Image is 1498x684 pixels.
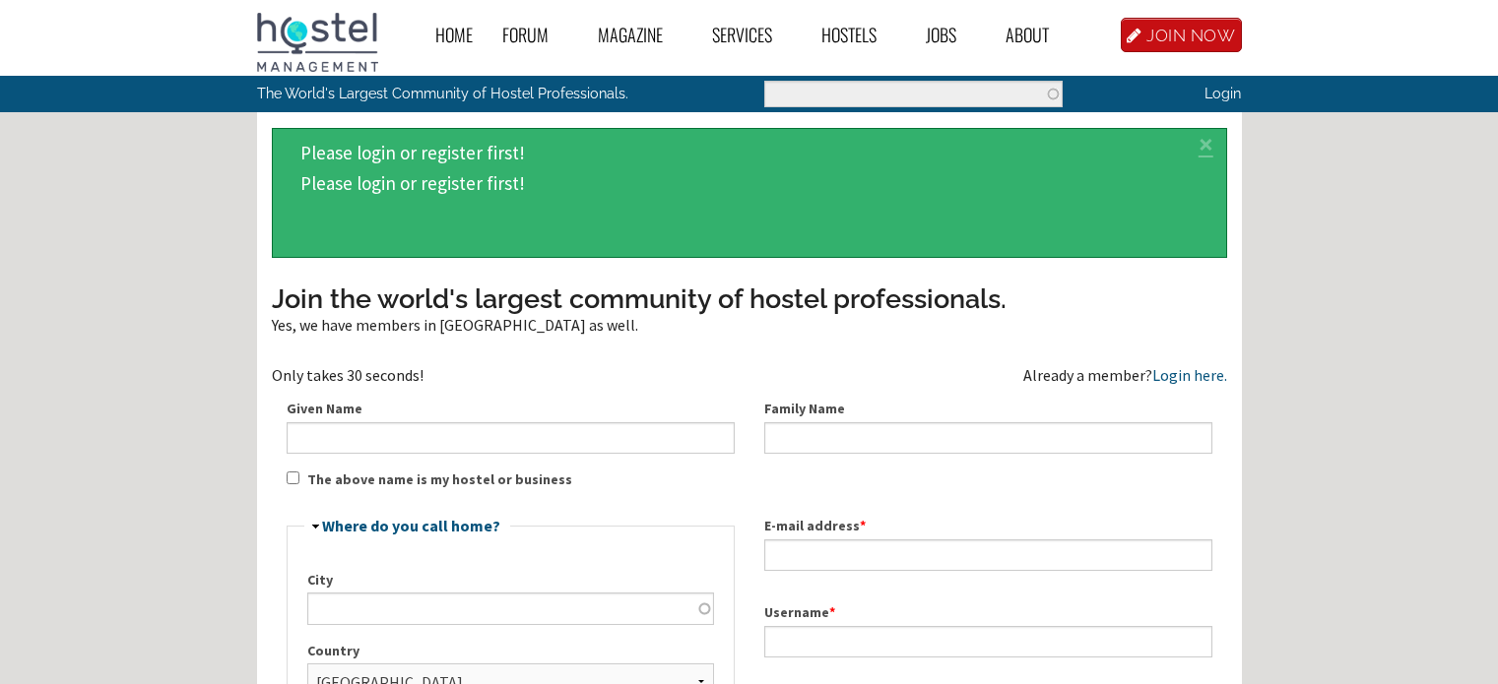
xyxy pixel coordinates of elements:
div: Yes, we have members in [GEOGRAPHIC_DATA] as well. [272,317,1227,333]
label: The above name is my hostel or business [307,469,572,490]
a: About [991,13,1083,57]
label: E-mail address [764,516,1212,536]
a: Magazine [583,13,697,57]
a: Services [697,13,807,57]
img: Hostel Management Home [257,13,378,72]
li: Please login or register first! [300,138,1207,167]
a: × [1195,139,1217,148]
label: Country [307,641,714,661]
h3: Join the world's largest community of hostel professionals. [272,280,1227,318]
a: Home [421,13,488,57]
a: JOIN NOW [1121,18,1242,52]
label: Family Name [764,399,1212,419]
label: City [307,570,714,591]
a: Jobs [911,13,991,57]
a: Hostels [807,13,911,57]
label: Given Name [287,399,735,419]
input: Spaces are allowed; punctuation is not allowed except for periods, hyphens, apostrophes, and unde... [764,626,1212,657]
a: Login here. [1152,365,1227,385]
input: Enter the terms you wish to search for. [764,81,1063,107]
input: A valid e-mail address. All e-mails from the system will be sent to this address. The e-mail addr... [764,539,1212,571]
a: Login [1205,85,1241,101]
span: This field is required. [860,517,866,534]
label: Username [764,602,1212,623]
a: Forum [488,13,583,57]
div: Only takes 30 seconds! [272,367,749,383]
div: Already a member? [1023,367,1227,383]
p: The World's Largest Community of Hostel Professionals. [257,76,668,111]
span: This field is required. [829,603,835,621]
li: Please login or register first! [300,168,1207,198]
a: Where do you call home? [322,516,500,535]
